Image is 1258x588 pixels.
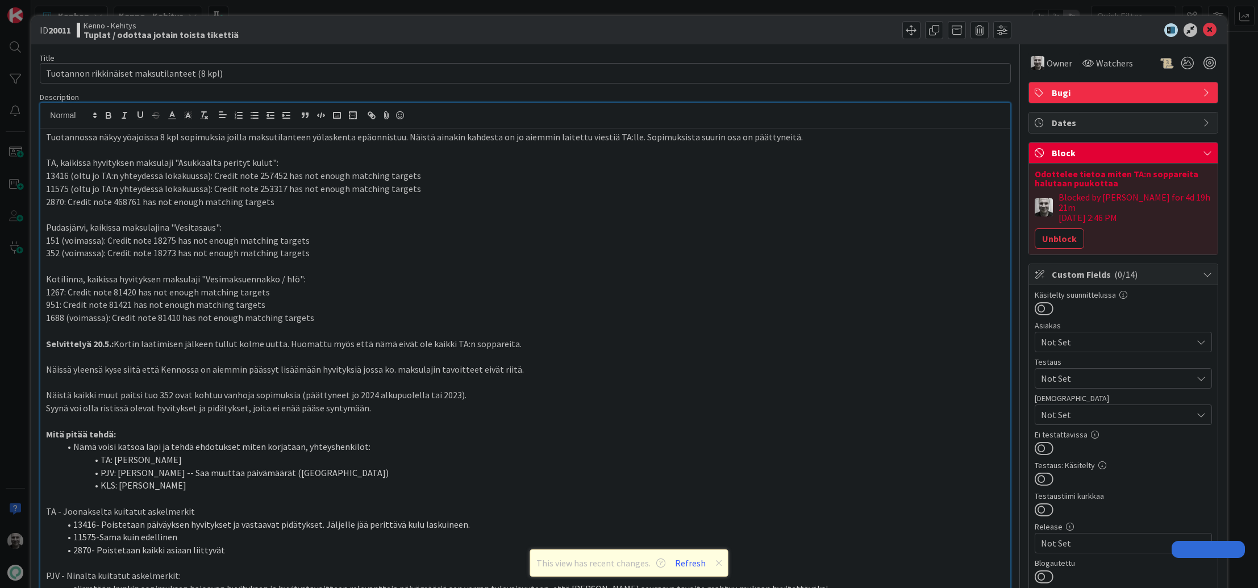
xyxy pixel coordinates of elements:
[1052,268,1197,281] span: Custom Fields
[46,338,114,349] strong: Selvittelyä 20.5.:
[1052,86,1197,99] span: Bugi
[46,428,116,440] strong: Mitä pitää tehdä:
[1035,523,1212,531] div: Release
[60,518,1004,531] li: 13416- Poistetaan päiväyksen hyvitykset ja vastaavat pidätykset. Jäljelle jää perittävä kulu lask...
[60,544,1004,557] li: 2870- Poistetaan kaikki asiaan liittyvät
[46,569,1004,582] p: PJV - Ninalta kuitatut askelmerkit:
[1041,335,1192,349] span: Not Set
[1035,228,1084,249] button: Unblock
[46,273,1004,286] p: Kotilinna, kaikissa hyvityksen maksulaji "Vesimaksuennakko / hlö":
[46,221,1004,234] p: Pudasjärvi, kaikissa maksulajina "Vesitasaus":
[1041,536,1192,550] span: Not Set
[46,195,1004,208] p: 2870: Credit note 468761 has not enough matching targets
[1035,431,1212,439] div: Ei testattavissa
[1035,322,1212,330] div: Asiakas
[1096,56,1133,70] span: Watchers
[60,453,1004,466] li: TA: [PERSON_NAME]
[1035,394,1212,402] div: [DEMOGRAPHIC_DATA]
[46,402,1004,415] p: Syynä voi olla ristissä olevat hyvitykset ja pidätykset, joita ei enää pääse syntymään.
[84,30,239,39] b: Tuplat / odottaa jotain toista tikettiä
[1035,169,1212,187] div: Odottelee tietoa miten TA:n soppareita halutaan puukottaa
[60,531,1004,544] li: 11575-Sama kuin edellinen
[46,234,1004,247] p: 151 (voimassa): Credit note 18275 has not enough matching targets
[46,505,1004,518] p: TA - Joonakselta kuitatut askelmerkit
[46,182,1004,195] p: 11575 (oltu jo TA:n yhteydessä lokakuussa): Credit note 253317 has not enough matching targets
[60,440,1004,453] li: Nämä voisi katsoa läpi ja tehdä ehdotukset miten korjataan, yhteyshenkilöt:
[1041,408,1192,422] span: Not Set
[46,156,1004,169] p: TA, kaikissa hyvityksen maksulaji "Asukkaalta perityt kulut":
[46,389,1004,402] p: Näistä kaikki muut paitsi tuo 352 ovat kohtuu vanhoja sopimuksia (päättyneet jo 2024 alkupuolella...
[46,298,1004,311] p: 951: Credit note 81421 has not enough matching targets
[60,479,1004,492] li: KLS: [PERSON_NAME]
[40,92,79,102] span: Description
[671,556,710,570] button: Refresh
[1035,198,1053,216] img: JH
[40,63,1010,84] input: type card name here...
[1059,192,1212,223] div: Blocked by [PERSON_NAME] for 4d 19h 21m [DATE] 2:46 PM
[40,53,55,63] label: Title
[1035,461,1212,469] div: Testaus: Käsitelty
[48,24,71,36] b: 20011
[1035,492,1212,500] div: Testaustiimi kurkkaa
[1047,56,1072,70] span: Owner
[46,311,1004,324] p: 1688 (voimassa): Credit note 81410 has not enough matching targets
[1035,559,1212,567] div: Blogautettu
[46,247,1004,260] p: 352 (voimassa): Credit note 18273 has not enough matching targets
[46,363,1004,376] p: Näissä yleensä kyse siitä että Kennossa on aiemmin päässyt lisäämään hyvityksiä jossa ko. maksula...
[60,466,1004,479] li: PJV: [PERSON_NAME] -- Saa muuttaa päivämäärät ([GEOGRAPHIC_DATA])
[1035,358,1212,366] div: Testaus
[1041,372,1192,385] span: Not Set
[536,556,665,570] span: This view has recent changes.
[1035,291,1212,299] div: Käsitelty suunnittelussa
[46,337,1004,351] p: Kortin laatimisen jälkeen tullut kolme uutta. Huomattu myös että nämä eivät ole kaikki TA:n soppa...
[46,169,1004,182] p: 13416 (oltu jo TA:n yhteydessä lokakuussa): Credit note 257452 has not enough matching targets
[1052,146,1197,160] span: Block
[1031,56,1044,70] img: JH
[1114,269,1138,280] span: ( 0/14 )
[40,23,71,37] span: ID
[46,131,1004,144] p: Tuotannossa näkyy yöajoissa 8 kpl sopimuksia joilla maksutilanteen yölaskenta epäonnistuu. Näistä...
[84,21,239,30] span: Kenno - Kehitys
[46,286,1004,299] p: 1267: Credit note 81420 has not enough matching targets
[1052,116,1197,130] span: Dates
